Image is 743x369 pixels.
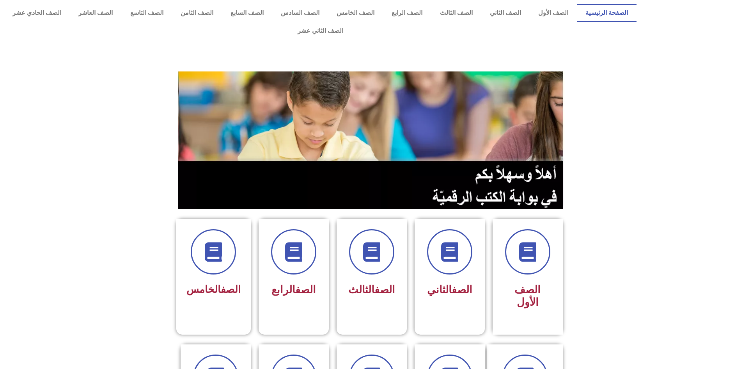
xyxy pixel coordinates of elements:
[222,4,272,22] a: الصف السابع
[374,283,395,296] a: الصف
[481,4,530,22] a: الصف الثاني
[577,4,637,22] a: الصفحة الرئيسية
[348,283,395,296] span: الثالث
[271,283,316,296] span: الرابع
[328,4,383,22] a: الصف الخامس
[221,283,241,295] a: الصف
[172,4,222,22] a: الصف الثامن
[452,283,472,296] a: الصف
[295,283,316,296] a: الصف
[514,283,541,308] span: الصف الأول
[427,283,472,296] span: الثاني
[4,4,70,22] a: الصف الحادي عشر
[186,283,241,295] span: الخامس
[272,4,328,22] a: الصف السادس
[530,4,577,22] a: الصف الأول
[121,4,172,22] a: الصف التاسع
[383,4,431,22] a: الصف الرابع
[431,4,481,22] a: الصف الثالث
[4,22,637,40] a: الصف الثاني عشر
[70,4,121,22] a: الصف العاشر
